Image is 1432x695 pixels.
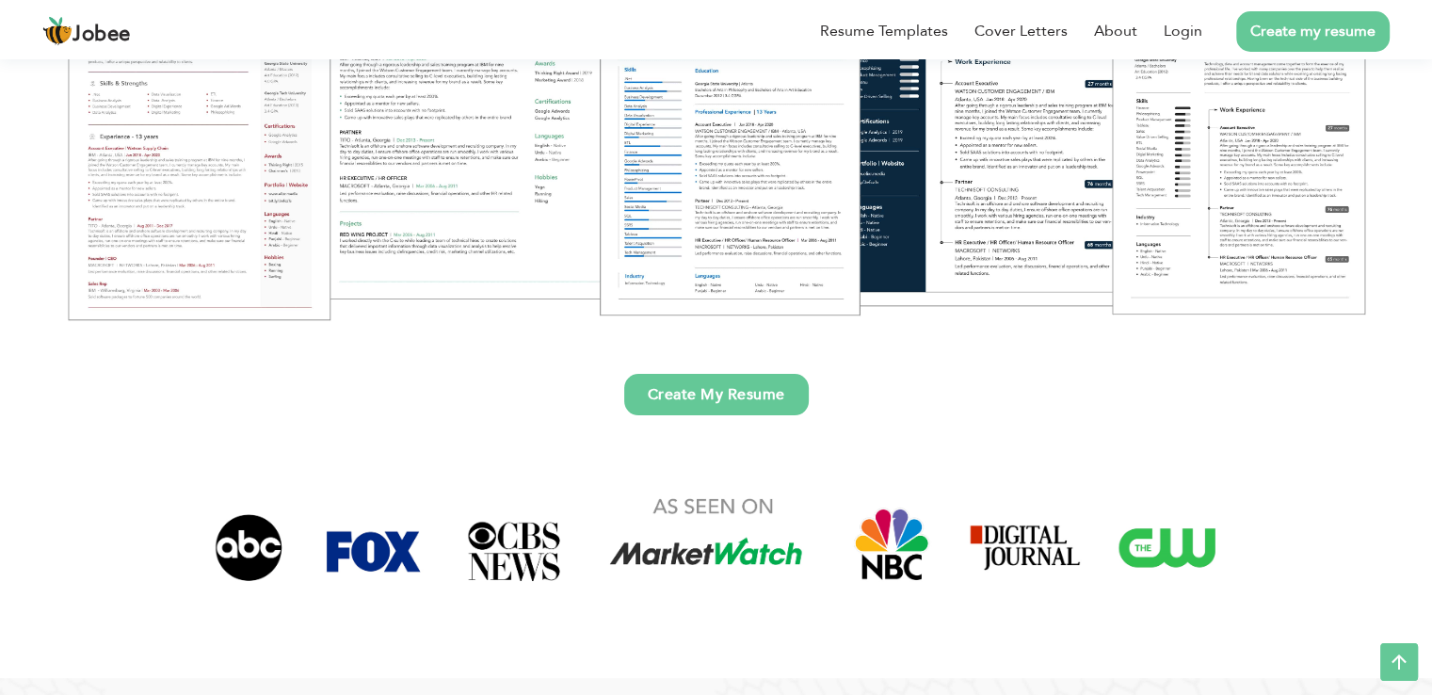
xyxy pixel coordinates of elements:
[1164,20,1202,42] a: Login
[72,24,131,45] span: Jobee
[42,16,131,46] a: Jobee
[624,374,809,415] a: Create My Resume
[1094,20,1137,42] a: About
[1236,11,1390,52] a: Create my resume
[42,16,72,46] img: jobee.io
[974,20,1068,42] a: Cover Letters
[820,20,948,42] a: Resume Templates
